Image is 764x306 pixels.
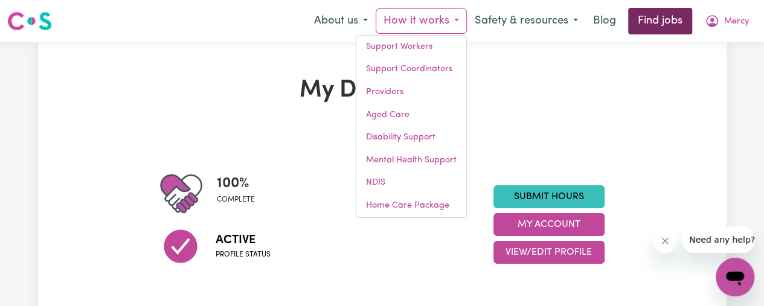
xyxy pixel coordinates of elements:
span: 100 % [217,173,255,194]
a: Aged Care [356,104,466,127]
span: Active [216,231,271,249]
iframe: Button to launch messaging window [716,258,754,296]
button: My Account [493,213,605,236]
a: Disability Support [356,126,466,149]
div: How it works [356,35,467,218]
span: complete [217,194,255,205]
a: NDIS [356,171,466,194]
a: Blog [586,8,623,34]
button: About us [306,8,376,34]
button: My Account [697,8,757,34]
a: Mental Health Support [356,149,466,172]
button: How it works [376,8,467,34]
button: Safety & resources [467,8,586,34]
span: Mercy [724,15,749,28]
img: Careseekers logo [7,10,52,32]
a: Support Workers [356,36,466,59]
a: Providers [356,81,466,104]
span: Profile status [216,249,271,260]
a: Support Coordinators [356,58,466,81]
a: Find jobs [628,8,692,34]
a: Submit Hours [493,185,605,208]
div: Profile completeness: 100% [217,173,265,215]
a: Careseekers logo [7,7,52,35]
button: View/Edit Profile [493,241,605,264]
h1: My Dashboard [160,76,605,105]
iframe: Message from company [682,226,754,253]
a: Home Care Package [356,194,466,217]
iframe: Close message [653,229,677,253]
span: Need any help? [7,8,73,18]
